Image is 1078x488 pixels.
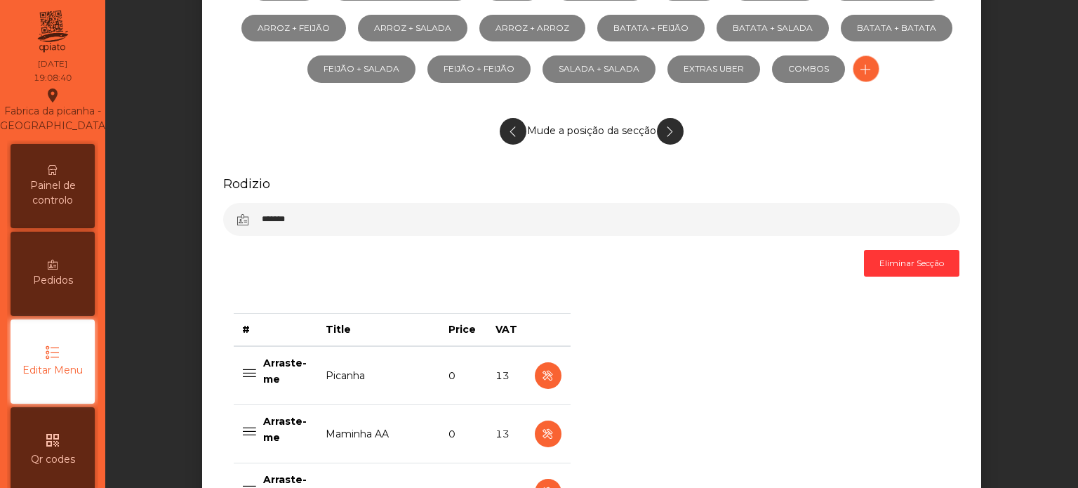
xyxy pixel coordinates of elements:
[14,178,91,208] span: Painel de controlo
[440,346,487,405] td: 0
[44,87,61,104] i: location_on
[234,314,317,347] th: #
[440,405,487,463] td: 0
[263,355,309,387] p: Arraste-me
[307,55,415,82] a: FEIJÃO + SALADA
[263,414,309,445] p: Arraste-me
[223,111,960,152] div: Mude a posição da secção
[487,405,526,463] td: 13
[31,452,75,467] span: Qr codes
[317,346,440,405] td: Picanha
[44,432,61,449] i: qr_code
[487,314,526,347] th: VAT
[772,55,845,82] a: COMBOS
[440,314,487,347] th: Price
[223,175,960,192] h5: Rodizio
[479,15,585,41] a: ARROZ + ARROZ
[33,273,73,288] span: Pedidos
[35,7,69,56] img: qpiato
[427,55,531,82] a: FEIJÃO + FEIJÃO
[38,58,67,70] div: [DATE]
[487,346,526,405] td: 13
[317,314,440,347] th: Title
[22,363,83,378] span: Editar Menu
[667,55,760,82] a: EXTRAS UBER
[241,15,346,41] a: ARROZ + FEIJÃO
[543,55,656,82] a: SALADA + SALADA
[717,15,829,41] a: BATATA + SALADA
[358,15,467,41] a: ARROZ + SALADA
[317,405,440,463] td: Maminha AA
[841,15,952,41] a: BATATA + BATATA
[597,15,705,41] a: BATATA + FEIJÃO
[34,72,72,84] div: 19:08:40
[864,250,959,277] button: Eliminar Secção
